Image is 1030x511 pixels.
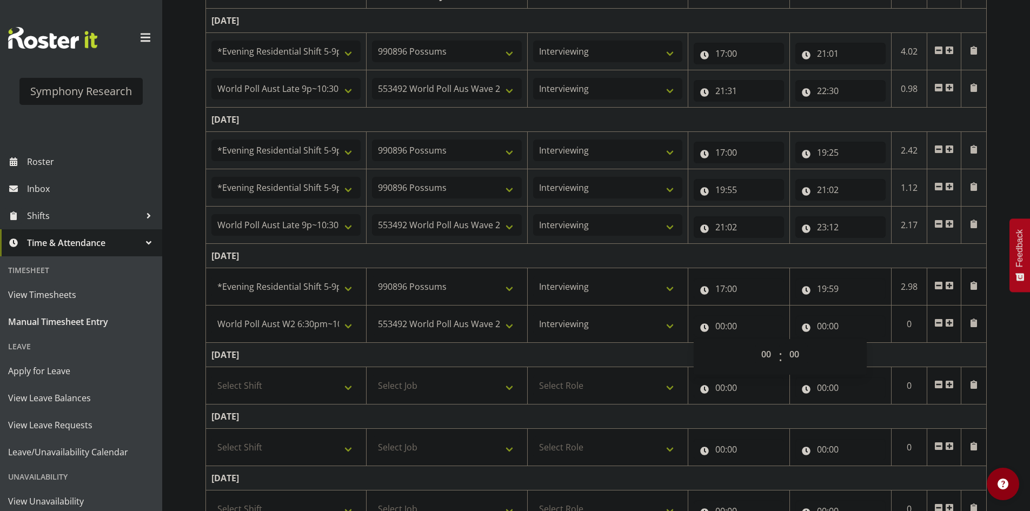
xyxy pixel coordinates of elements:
td: 2.17 [891,207,927,244]
span: Feedback [1015,229,1025,267]
a: Manual Timesheet Entry [3,308,160,335]
input: Click to select... [694,43,784,64]
span: Inbox [27,181,157,197]
input: Click to select... [795,43,886,64]
input: Click to select... [795,377,886,399]
img: help-xxl-2.png [998,479,1008,489]
td: 0 [891,429,927,466]
input: Click to select... [795,179,886,201]
span: View Leave Balances [8,390,154,406]
td: 0.98 [891,70,927,108]
td: [DATE] [206,404,987,429]
input: Click to select... [795,315,886,337]
td: 2.98 [891,268,927,306]
span: Apply for Leave [8,363,154,379]
input: Click to select... [694,80,784,102]
a: View Leave Requests [3,412,160,439]
input: Click to select... [795,439,886,460]
td: 4.02 [891,33,927,70]
button: Feedback - Show survey [1009,218,1030,292]
td: [DATE] [206,9,987,33]
span: View Timesheets [8,287,154,303]
input: Click to select... [694,179,784,201]
td: 2.42 [891,132,927,169]
input: Click to select... [694,439,784,460]
div: Timesheet [3,259,160,281]
input: Click to select... [694,315,784,337]
input: Click to select... [795,80,886,102]
img: Rosterit website logo [8,27,97,49]
input: Click to select... [694,278,784,300]
td: [DATE] [206,244,987,268]
span: Leave/Unavailability Calendar [8,444,154,460]
span: Roster [27,154,157,170]
input: Click to select... [795,142,886,163]
td: [DATE] [206,108,987,132]
td: [DATE] [206,343,987,367]
div: Symphony Research [30,83,132,99]
span: Manual Timesheet Entry [8,314,154,330]
input: Click to select... [694,216,784,238]
span: View Unavailability [8,493,154,509]
div: Unavailability [3,466,160,488]
td: 1.12 [891,169,927,207]
input: Click to select... [795,278,886,300]
td: 0 [891,367,927,404]
a: Apply for Leave [3,357,160,384]
a: Leave/Unavailability Calendar [3,439,160,466]
span: : [779,343,782,370]
a: View Leave Balances [3,384,160,412]
td: 0 [891,306,927,343]
td: [DATE] [206,466,987,490]
span: View Leave Requests [8,417,154,433]
input: Click to select... [694,377,784,399]
input: Click to select... [694,142,784,163]
span: Time & Attendance [27,235,141,251]
div: Leave [3,335,160,357]
a: View Timesheets [3,281,160,308]
span: Shifts [27,208,141,224]
input: Click to select... [795,216,886,238]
